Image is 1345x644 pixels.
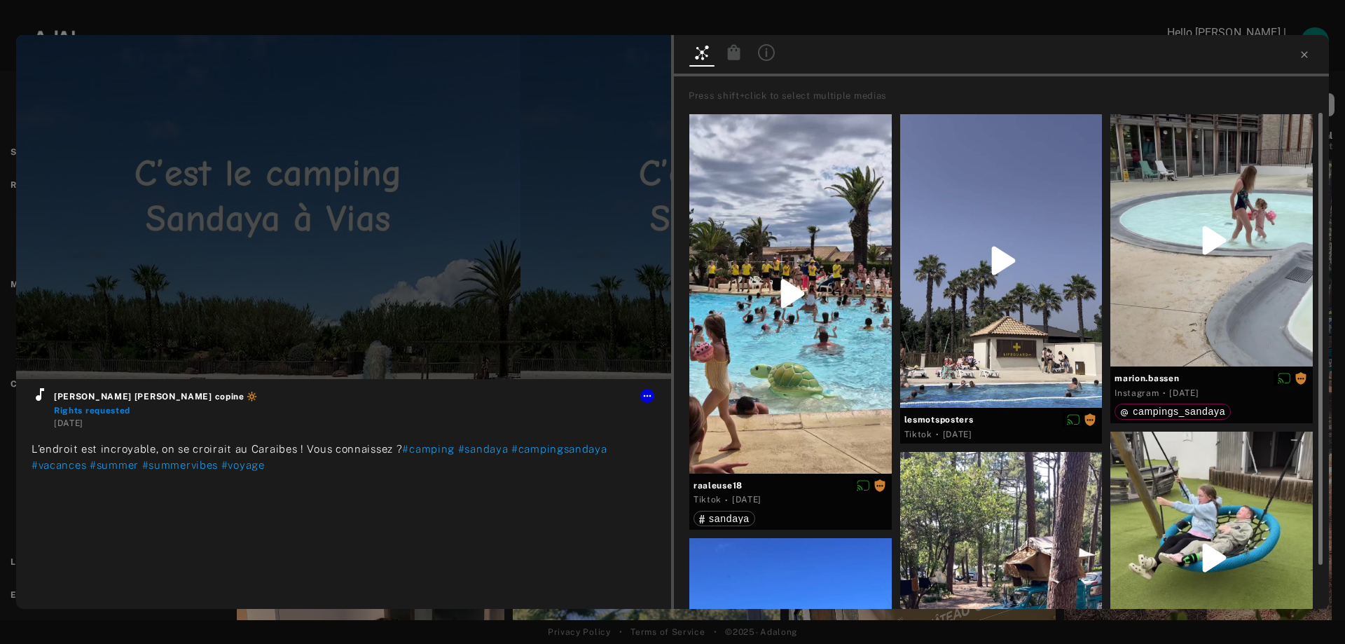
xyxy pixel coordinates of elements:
[936,429,939,440] span: ·
[1295,373,1307,383] span: Rights requested
[694,493,722,506] div: Tiktok
[1169,388,1199,398] time: 2025-04-23T16:53:03.000Z
[402,443,455,455] span: #camping
[1133,406,1225,417] span: campings_sandaya
[1115,387,1159,399] div: Instagram
[699,514,750,523] div: sandaya
[694,479,888,492] span: raaleuse18
[142,459,218,471] span: #summervibes
[725,495,729,506] span: ·
[90,459,139,471] span: #summer
[1120,406,1225,416] div: campings_sandaya
[458,443,509,455] span: #sandaya
[689,89,1324,103] div: Press shift+click to select multiple medias
[221,459,265,471] span: #voyage
[54,418,83,428] time: 2025-06-23T00:00:00.000Z
[874,480,886,490] span: Rights requested
[904,428,932,441] div: Tiktok
[1115,372,1309,385] span: marion.bassen
[904,413,1098,426] span: lesmotsposters
[709,513,750,524] span: sandaya
[1084,414,1096,424] span: Rights requested
[54,390,656,403] span: [PERSON_NAME] [PERSON_NAME] copine 🔆
[54,406,130,416] span: Rights requested
[32,443,402,455] span: L’endroit est incroyable, on se croirait au Caraibes ! Vous connaissez ?
[1275,577,1345,644] div: Widget de chat
[1274,371,1295,385] button: Disable diffusion on this media
[732,495,761,505] time: 2025-06-23T00:00:00.000Z
[853,478,874,493] button: Disable diffusion on this media
[32,459,86,471] span: #vacances
[1063,412,1084,427] button: Disable diffusion on this media
[1163,388,1166,399] span: ·
[1275,577,1345,644] iframe: Chat Widget
[511,443,607,455] span: #campingsandaya
[943,430,972,439] time: 2025-06-23T00:00:00.000Z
